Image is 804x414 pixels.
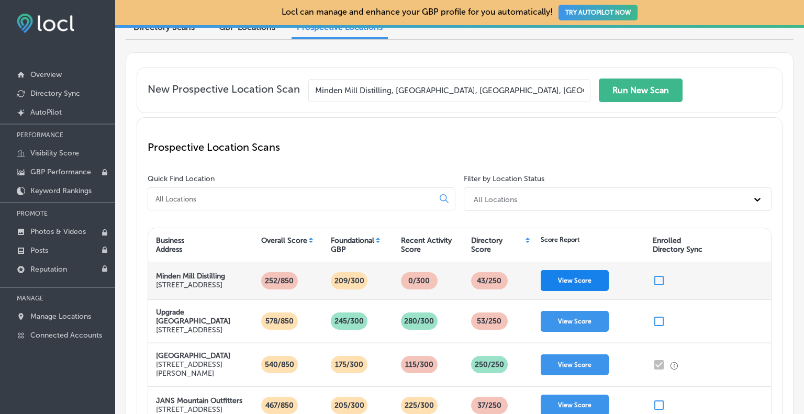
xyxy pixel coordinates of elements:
[156,272,225,281] strong: Minden Mill Distilling
[156,326,245,334] p: [STREET_ADDRESS]
[30,149,79,158] p: Visibility Score
[148,141,772,153] p: Prospective Location Scans
[30,186,92,195] p: Keyword Rankings
[261,272,298,289] p: 252/850
[156,281,225,289] p: [STREET_ADDRESS]
[156,360,245,378] p: [STREET_ADDRESS][PERSON_NAME]
[156,396,242,405] strong: JANS Mountain Outfitters
[473,272,506,289] p: 43 /250
[404,272,434,289] p: 0/300
[400,397,438,414] p: 225/300
[330,272,368,289] p: 209/300
[30,227,86,236] p: Photos & Videos
[148,174,215,183] label: Quick Find Location
[401,356,438,373] p: 115/300
[156,236,184,254] div: Business Address
[156,351,230,360] strong: [GEOGRAPHIC_DATA]
[30,331,102,340] p: Connected Accounts
[154,194,431,204] input: All Locations
[261,236,307,245] div: Overall Score
[541,236,579,243] div: Score Report
[30,89,80,98] p: Directory Sync
[541,311,609,332] button: View Score
[148,83,300,102] p: New Prospective Location Scan
[541,354,609,375] button: View Score
[30,70,62,79] p: Overview
[261,356,298,373] p: 540/850
[156,308,230,326] strong: Upgrade [GEOGRAPHIC_DATA]
[559,5,638,20] button: TRY AUTOPILOT NOW
[331,356,367,373] p: 175/300
[17,14,74,33] img: fda3e92497d09a02dc62c9cd864e3231.png
[401,236,452,254] div: Recent Activity Score
[473,312,506,330] p: 53 /250
[30,167,91,176] p: GBP Performance
[30,108,62,117] p: AutoPilot
[261,312,298,330] p: 578/850
[30,312,91,321] p: Manage Locations
[541,270,609,291] button: View Score
[330,312,368,330] p: 245/300
[331,236,374,254] div: Foundational GBP
[473,397,506,414] p: 37 /250
[471,356,508,373] p: 250 /250
[30,246,48,255] p: Posts
[400,312,438,330] p: 280/300
[653,236,702,254] div: Enrolled Directory Sync
[464,174,544,183] label: Filter by Location Status
[261,397,298,414] p: 467/850
[474,195,517,204] div: All Locations
[471,236,524,254] div: Directory Score
[330,397,368,414] p: 205/300
[156,405,242,414] p: [STREET_ADDRESS]
[30,265,67,274] p: Reputation
[308,79,590,102] input: Enter your business location
[599,79,683,102] button: Run New Scan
